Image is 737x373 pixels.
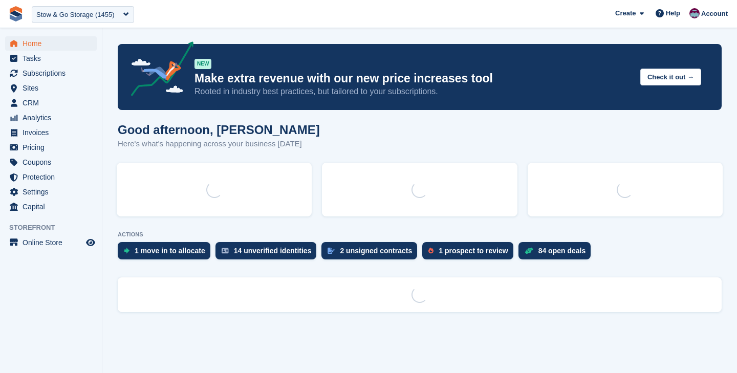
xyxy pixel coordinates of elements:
[640,69,701,85] button: Check it out →
[5,51,97,65] a: menu
[340,247,412,255] div: 2 unsigned contracts
[5,111,97,125] a: menu
[422,242,518,265] a: 1 prospect to review
[23,235,84,250] span: Online Store
[215,242,322,265] a: 14 unverified identities
[23,125,84,140] span: Invoices
[8,6,24,21] img: stora-icon-8386f47178a22dfd0bd8f6a31ec36ba5ce8667c1dd55bd0f319d3a0aa187defe.svg
[23,96,84,110] span: CRM
[9,223,102,233] span: Storefront
[84,236,97,249] a: Preview store
[194,86,632,97] p: Rooted in industry best practices, but tailored to your subscriptions.
[23,170,84,184] span: Protection
[666,8,680,18] span: Help
[328,248,335,254] img: contract_signature_icon-13c848040528278c33f63329250d36e43548de30e8caae1d1a13099fd9432cc5.svg
[5,185,97,199] a: menu
[23,51,84,65] span: Tasks
[5,140,97,155] a: menu
[5,125,97,140] a: menu
[222,248,229,254] img: verify_identity-adf6edd0f0f0b5bbfe63781bf79b02c33cf7c696d77639b501bdc392416b5a36.svg
[36,10,114,20] div: Stow & Go Storage (1455)
[321,242,422,265] a: 2 unsigned contracts
[538,247,586,255] div: 84 open deals
[23,200,84,214] span: Capital
[5,66,97,80] a: menu
[5,155,97,169] a: menu
[23,66,84,80] span: Subscriptions
[518,242,596,265] a: 84 open deals
[124,248,129,254] img: move_ins_to_allocate_icon-fdf77a2bb77ea45bf5b3d319d69a93e2d87916cf1d5bf7949dd705db3b84f3ca.svg
[234,247,312,255] div: 14 unverified identities
[118,242,215,265] a: 1 move in to allocate
[135,247,205,255] div: 1 move in to allocate
[122,41,194,100] img: price-adjustments-announcement-icon-8257ccfd72463d97f412b2fc003d46551f7dbcb40ab6d574587a9cd5c0d94...
[23,111,84,125] span: Analytics
[525,247,533,254] img: deal-1b604bf984904fb50ccaf53a9ad4b4a5d6e5aea283cecdc64d6e3604feb123c2.svg
[194,71,632,86] p: Make extra revenue with our new price increases tool
[23,155,84,169] span: Coupons
[701,9,728,19] span: Account
[5,81,97,95] a: menu
[23,81,84,95] span: Sites
[439,247,508,255] div: 1 prospect to review
[5,96,97,110] a: menu
[5,200,97,214] a: menu
[5,235,97,250] a: menu
[689,8,700,18] img: Brian Young
[23,36,84,51] span: Home
[118,123,320,137] h1: Good afternoon, [PERSON_NAME]
[23,140,84,155] span: Pricing
[5,36,97,51] a: menu
[118,138,320,150] p: Here's what's happening across your business [DATE]
[615,8,636,18] span: Create
[194,59,211,69] div: NEW
[23,185,84,199] span: Settings
[5,170,97,184] a: menu
[118,231,722,238] p: ACTIONS
[428,248,433,254] img: prospect-51fa495bee0391a8d652442698ab0144808aea92771e9ea1ae160a38d050c398.svg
